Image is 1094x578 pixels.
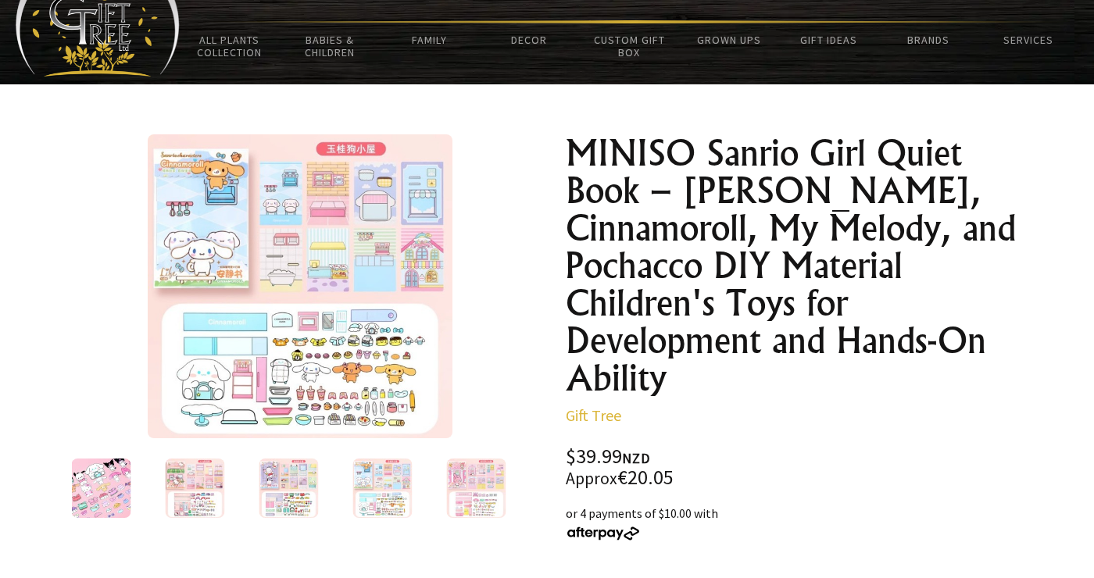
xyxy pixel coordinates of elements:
div: $39.99 €20.05 [566,447,1022,488]
img: MINISO Sanrio Girl Quiet Book – Kuromi, Cinnamoroll, My Melody, and Pochacco DIY Material Childre... [352,458,412,518]
a: Babies & Children [280,23,380,69]
img: MINISO Sanrio Girl Quiet Book – Kuromi, Cinnamoroll, My Melody, and Pochacco DIY Material Childre... [259,458,318,518]
h1: MINISO Sanrio Girl Quiet Book – [PERSON_NAME], Cinnamoroll, My Melody, and Pochacco DIY Material ... [566,134,1022,397]
a: Custom Gift Box [579,23,679,69]
a: Services [978,23,1078,56]
a: All Plants Collection [180,23,280,69]
a: Decor [479,23,579,56]
div: or 4 payments of $10.00 with [566,504,1022,541]
a: Brands [878,23,978,56]
small: Approx [566,468,617,489]
a: Gift Ideas [779,23,879,56]
img: MINISO Sanrio Girl Quiet Book – Kuromi, Cinnamoroll, My Melody, and Pochacco DIY Material Childre... [71,458,130,518]
img: Afterpay [566,526,641,541]
img: MINISO Sanrio Girl Quiet Book – Kuromi, Cinnamoroll, My Melody, and Pochacco DIY Material Childre... [165,458,224,518]
a: Family [380,23,480,56]
img: MINISO Sanrio Girl Quiet Book – Kuromi, Cinnamoroll, My Melody, and Pochacco DIY Material Childre... [148,134,452,438]
span: NZD [622,449,650,467]
a: Grown Ups [679,23,779,56]
a: Gift Tree [566,405,621,425]
img: MINISO Sanrio Girl Quiet Book – Kuromi, Cinnamoroll, My Melody, and Pochacco DIY Material Childre... [446,458,506,518]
